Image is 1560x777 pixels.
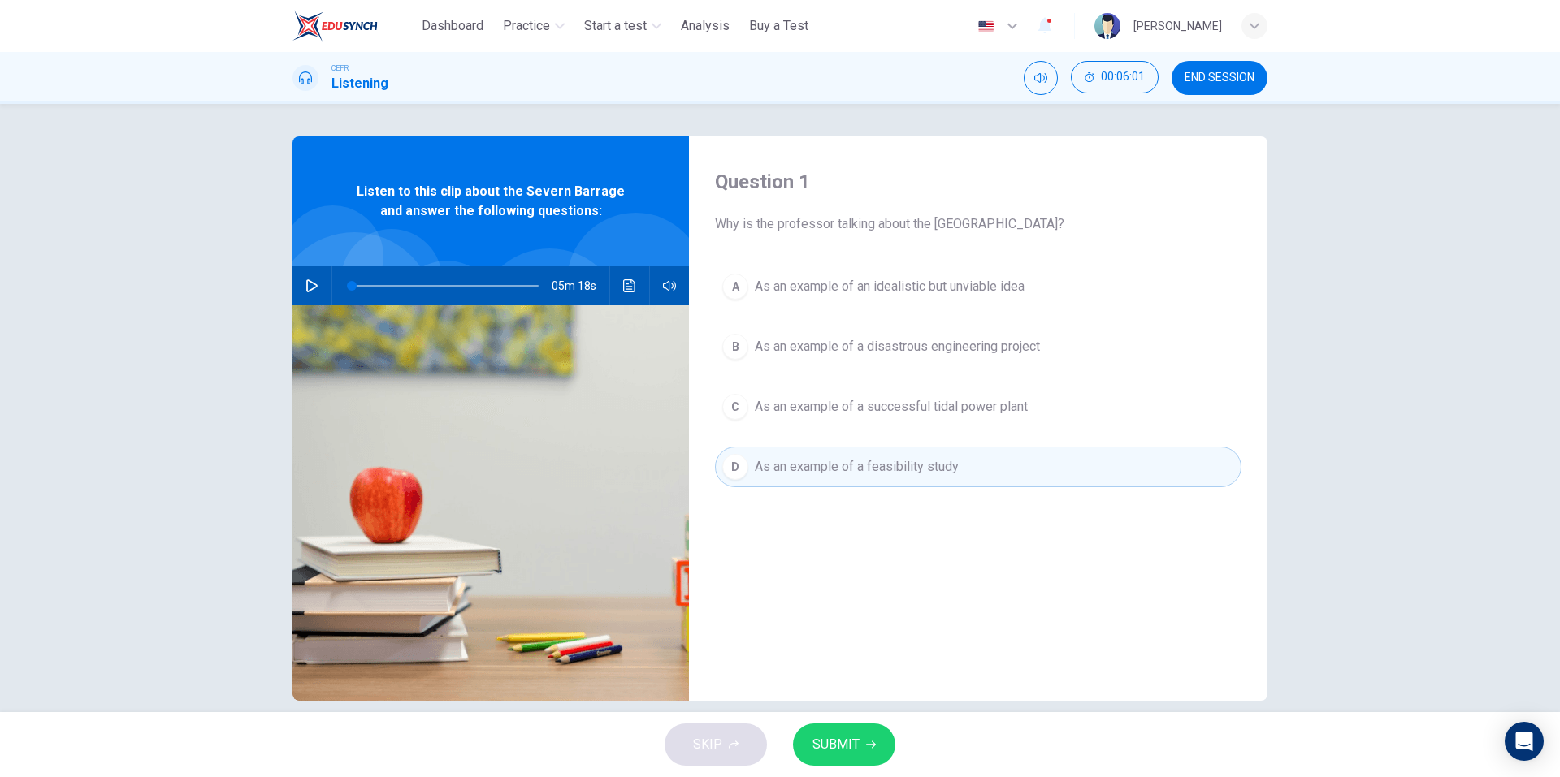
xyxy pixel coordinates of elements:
span: As an example of a feasibility study [755,457,959,477]
button: CAs an example of a successful tidal power plant [715,386,1241,427]
img: Profile picture [1094,13,1120,39]
span: END SESSION [1185,71,1254,84]
span: Start a test [584,16,647,36]
button: DAs an example of a feasibility study [715,447,1241,487]
div: [PERSON_NAME] [1133,16,1222,36]
img: Listen to this clip about the Severn Barrage and answer the following questions: [292,305,689,701]
span: Practice [503,16,550,36]
img: en [976,20,996,32]
span: Why is the professor talking about the [GEOGRAPHIC_DATA]? [715,214,1241,234]
h1: Listening [331,74,388,93]
button: Dashboard [415,11,490,41]
span: SUBMIT [812,733,860,756]
button: AAs an example of an idealistic but unviable idea [715,266,1241,307]
button: Practice [496,11,571,41]
span: 00:06:01 [1101,71,1145,84]
span: 05m 18s [552,266,609,305]
span: CEFR [331,63,349,74]
button: Buy a Test [743,11,815,41]
span: As an example of an idealistic but unviable idea [755,277,1025,296]
button: 00:06:01 [1071,61,1159,93]
button: Start a test [578,11,668,41]
div: Hide [1071,61,1159,95]
div: B [722,334,748,360]
div: Open Intercom Messenger [1505,722,1544,761]
h4: Question 1 [715,169,1241,195]
div: Mute [1024,61,1058,95]
span: Buy a Test [749,16,808,36]
button: Analysis [674,11,736,41]
span: As an example of a disastrous engineering project [755,337,1040,356]
span: As an example of a successful tidal power plant [755,397,1028,417]
div: C [722,394,748,420]
span: Dashboard [422,16,483,36]
button: Click to see the audio transcription [617,266,643,305]
div: A [722,274,748,300]
button: END SESSION [1172,61,1267,95]
div: D [722,454,748,480]
img: ELTC logo [292,10,378,42]
span: Analysis [681,16,730,36]
a: ELTC logo [292,10,415,42]
button: SUBMIT [793,723,895,766]
button: BAs an example of a disastrous engineering project [715,326,1241,367]
span: Listen to this clip about the Severn Barrage and answer the following questions: [345,182,636,221]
